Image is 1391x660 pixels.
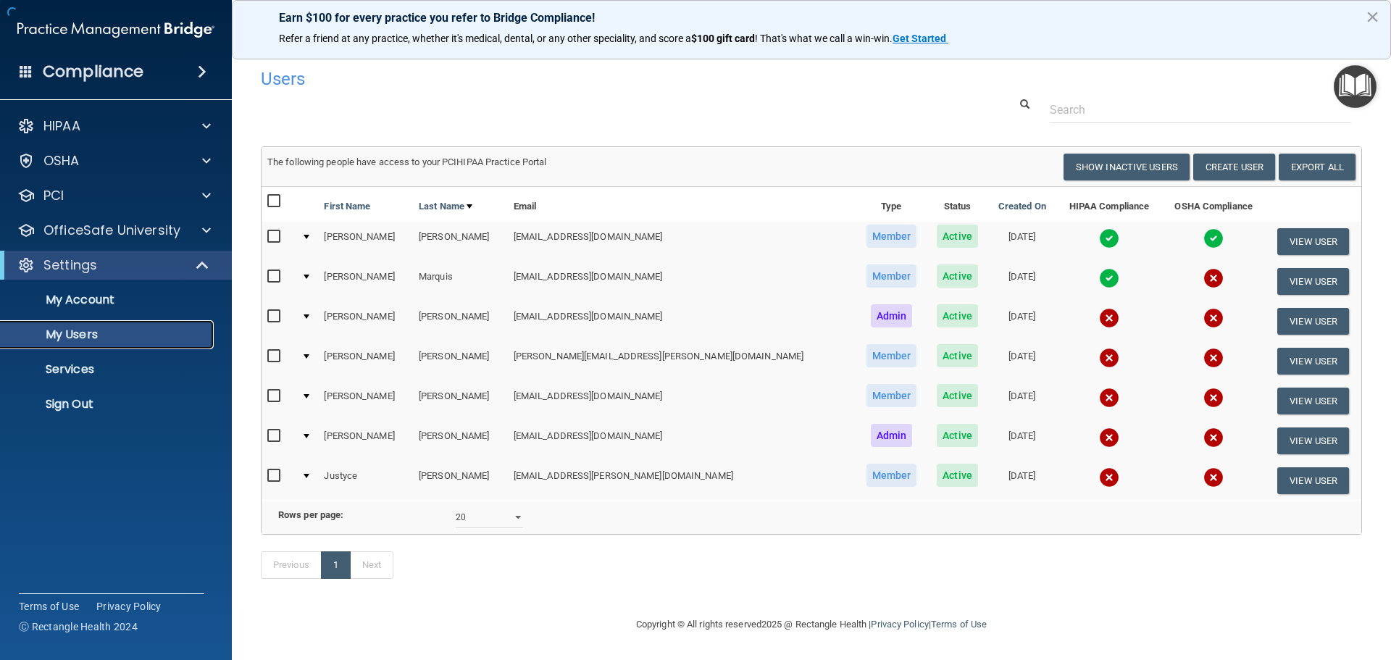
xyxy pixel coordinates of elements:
[1193,154,1275,180] button: Create User
[1277,427,1349,454] button: View User
[19,619,138,634] span: Ⓒ Rectangle Health 2024
[871,304,913,327] span: Admin
[9,327,207,342] p: My Users
[508,187,856,222] th: Email
[1050,96,1351,123] input: Search
[9,293,207,307] p: My Account
[318,381,413,421] td: [PERSON_NAME]
[508,262,856,301] td: [EMAIL_ADDRESS][DOMAIN_NAME]
[755,33,893,44] span: ! That's what we call a win-win.
[987,381,1056,421] td: [DATE]
[1277,388,1349,414] button: View User
[318,421,413,461] td: [PERSON_NAME]
[987,341,1056,381] td: [DATE]
[508,222,856,262] td: [EMAIL_ADDRESS][DOMAIN_NAME]
[1366,5,1379,28] button: Close
[547,601,1076,648] div: Copyright © All rights reserved 2025 @ Rectangle Health | |
[413,421,508,461] td: [PERSON_NAME]
[937,424,978,447] span: Active
[871,619,928,630] a: Privacy Policy
[866,225,917,248] span: Member
[279,11,1344,25] p: Earn $100 for every practice you refer to Bridge Compliance!
[9,362,207,377] p: Services
[318,301,413,341] td: [PERSON_NAME]
[508,381,856,421] td: [EMAIL_ADDRESS][DOMAIN_NAME]
[1162,187,1265,222] th: OSHA Compliance
[987,421,1056,461] td: [DATE]
[1279,154,1356,180] a: Export All
[19,599,79,614] a: Terms of Use
[96,599,162,614] a: Privacy Policy
[43,117,80,135] p: HIPAA
[1277,308,1349,335] button: View User
[17,256,210,274] a: Settings
[508,461,856,500] td: [EMAIL_ADDRESS][PERSON_NAME][DOMAIN_NAME]
[866,264,917,288] span: Member
[1099,228,1119,248] img: tick.e7d51cea.svg
[1099,268,1119,288] img: tick.e7d51cea.svg
[937,344,978,367] span: Active
[927,187,988,222] th: Status
[1203,427,1224,448] img: cross.ca9f0e7f.svg
[17,187,211,204] a: PCI
[318,461,413,500] td: Justyce
[1099,348,1119,368] img: cross.ca9f0e7f.svg
[931,619,987,630] a: Terms of Use
[1277,268,1349,295] button: View User
[1203,228,1224,248] img: tick.e7d51cea.svg
[937,225,978,248] span: Active
[318,222,413,262] td: [PERSON_NAME]
[318,341,413,381] td: [PERSON_NAME]
[278,509,343,520] b: Rows per page:
[987,222,1056,262] td: [DATE]
[893,33,948,44] a: Get Started
[1099,308,1119,328] img: cross.ca9f0e7f.svg
[1203,388,1224,408] img: cross.ca9f0e7f.svg
[1203,467,1224,488] img: cross.ca9f0e7f.svg
[43,256,97,274] p: Settings
[413,341,508,381] td: [PERSON_NAME]
[43,152,80,170] p: OSHA
[43,222,180,239] p: OfficeSafe University
[998,198,1046,215] a: Created On
[1203,348,1224,368] img: cross.ca9f0e7f.svg
[1203,268,1224,288] img: cross.ca9f0e7f.svg
[17,15,214,44] img: PMB logo
[324,198,370,215] a: First Name
[937,264,978,288] span: Active
[508,301,856,341] td: [EMAIL_ADDRESS][DOMAIN_NAME]
[937,384,978,407] span: Active
[43,187,64,204] p: PCI
[43,62,143,82] h4: Compliance
[413,222,508,262] td: [PERSON_NAME]
[321,551,351,579] a: 1
[419,198,472,215] a: Last Name
[17,222,211,239] a: OfficeSafe University
[856,187,927,222] th: Type
[1064,154,1190,180] button: Show Inactive Users
[508,341,856,381] td: [PERSON_NAME][EMAIL_ADDRESS][PERSON_NAME][DOMAIN_NAME]
[279,33,691,44] span: Refer a friend at any practice, whether it's medical, dental, or any other speciality, and score a
[17,152,211,170] a: OSHA
[413,381,508,421] td: [PERSON_NAME]
[17,117,211,135] a: HIPAA
[987,262,1056,301] td: [DATE]
[893,33,946,44] strong: Get Started
[691,33,755,44] strong: $100 gift card
[413,461,508,500] td: [PERSON_NAME]
[261,70,894,88] h4: Users
[1056,187,1162,222] th: HIPAA Compliance
[413,262,508,301] td: Marquis
[1334,65,1377,108] button: Open Resource Center
[261,551,322,579] a: Previous
[318,262,413,301] td: [PERSON_NAME]
[937,464,978,487] span: Active
[937,304,978,327] span: Active
[1277,228,1349,255] button: View User
[871,424,913,447] span: Admin
[413,301,508,341] td: [PERSON_NAME]
[267,156,547,167] span: The following people have access to your PCIHIPAA Practice Portal
[508,421,856,461] td: [EMAIL_ADDRESS][DOMAIN_NAME]
[350,551,393,579] a: Next
[9,397,207,412] p: Sign Out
